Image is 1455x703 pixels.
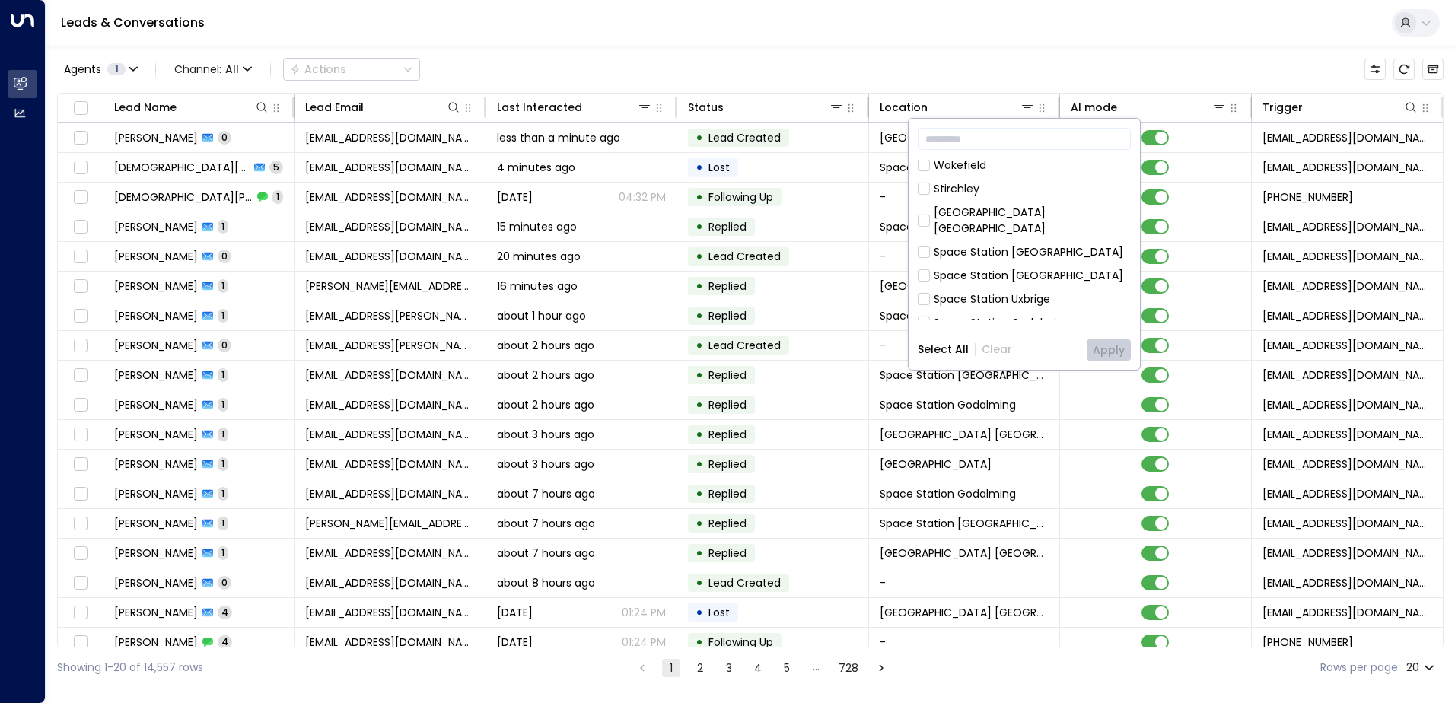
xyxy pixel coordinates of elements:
[114,130,198,145] span: Alexander Clarke
[114,98,269,116] div: Lead Name
[218,250,231,262] span: 0
[934,181,979,197] div: Stirchley
[1262,486,1432,501] span: leads@space-station.co.uk
[71,603,90,622] span: Toggle select row
[497,338,594,353] span: about 2 hours ago
[305,219,474,234] span: elizadavid1983@gmail.com
[71,277,90,296] span: Toggle select row
[305,546,474,561] span: sperringbobbie@gmail.com
[71,129,90,148] span: Toggle select row
[1320,660,1400,676] label: Rows per page:
[218,220,228,233] span: 1
[708,278,747,294] span: Replied
[880,456,992,472] span: Space Station Stirchley
[497,427,594,442] span: about 3 hours ago
[305,130,474,145] span: alexander.csclarke@gmail.com
[708,130,781,145] span: Lead Created
[880,516,1049,531] span: Space Station Solihull
[218,428,228,441] span: 1
[1422,59,1444,80] button: Archived Leads
[688,98,724,116] div: Status
[64,64,101,75] span: Agents
[1262,605,1432,620] span: leads@space-station.co.uk
[696,570,703,596] div: •
[497,397,594,412] span: about 2 hours ago
[934,157,986,173] div: Wakefield
[708,308,747,323] span: Replied
[749,659,767,677] button: Go to page 4
[1071,98,1226,116] div: AI mode
[305,98,460,116] div: Lead Email
[1262,456,1432,472] span: leads@space-station.co.uk
[114,98,177,116] div: Lead Name
[114,219,198,234] span: Kevin Gregory
[696,184,703,210] div: •
[708,189,773,205] span: Following Up
[1262,189,1353,205] span: +447471307586
[305,605,474,620] span: sperringbobbie@gmail.com
[71,336,90,355] span: Toggle select row
[114,635,198,650] span: Nirmela Sperring
[1262,427,1432,442] span: leads@space-station.co.uk
[305,338,474,353] span: tacu.lelia@gmail.com
[305,249,474,264] span: elizadavid1983@gmail.com
[272,190,283,203] span: 1
[696,421,703,447] div: •
[497,635,533,650] span: Aug 25, 2025
[497,575,595,590] span: about 8 hours ago
[880,397,1016,412] span: Space Station Godalming
[696,332,703,358] div: •
[497,98,652,116] div: Last Interacted
[497,516,595,531] span: about 7 hours ago
[114,160,250,175] span: Christi Maherry
[708,397,747,412] span: Replied
[696,154,703,180] div: •
[880,98,928,116] div: Location
[1262,546,1432,561] span: leads@space-station.co.uk
[880,130,992,145] span: Space Station Stirchley
[114,189,253,205] span: Christi Maherry
[696,362,703,388] div: •
[720,659,738,677] button: Go to page 3
[619,189,666,205] p: 04:32 PM
[114,338,198,353] span: Lelia-Irina Tiprigan
[688,98,843,116] div: Status
[622,635,666,650] p: 01:24 PM
[708,516,747,531] span: Replied
[497,249,581,264] span: 20 minutes ago
[71,485,90,504] span: Toggle select row
[114,605,198,620] span: Nirmela Sperring
[71,158,90,177] span: Toggle select row
[168,59,258,80] span: Channel:
[696,451,703,477] div: •
[497,605,533,620] span: Aug 29, 2025
[71,633,90,652] span: Toggle select row
[1262,130,1432,145] span: leads@space-station.co.uk
[708,249,781,264] span: Lead Created
[708,575,781,590] span: Lead Created
[305,635,474,650] span: sperringbobbie@gmail.com
[305,456,474,472] span: Brianna.seymour456@gmail.com
[290,62,346,76] div: Actions
[71,574,90,593] span: Toggle select row
[1262,575,1432,590] span: leads@space-station.co.uk
[114,427,198,442] span: Hema Sharma
[114,575,198,590] span: Nirmela Sperring
[934,205,1131,237] div: [GEOGRAPHIC_DATA] [GEOGRAPHIC_DATA]
[1393,59,1415,80] span: Refresh
[218,517,228,530] span: 1
[918,181,1131,197] div: Stirchley
[305,516,474,531] span: jim-weller@outlook.com
[696,392,703,418] div: •
[71,514,90,533] span: Toggle select row
[880,427,1049,442] span: Space Station Uxbridge
[71,455,90,474] span: Toggle select row
[71,396,90,415] span: Toggle select row
[918,244,1131,260] div: Space Station [GEOGRAPHIC_DATA]
[71,188,90,207] span: Toggle select row
[497,486,595,501] span: about 7 hours ago
[696,243,703,269] div: •
[918,291,1131,307] div: Space Station Uxbrige
[880,98,1035,116] div: Location
[218,398,228,411] span: 1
